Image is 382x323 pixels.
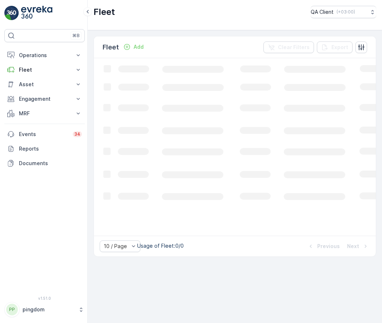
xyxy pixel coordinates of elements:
[4,156,85,171] a: Documents
[19,81,70,88] p: Asset
[103,42,119,52] p: Fleet
[4,296,85,300] span: v 1.51.0
[346,242,370,251] button: Next
[317,41,353,53] button: Export
[278,44,310,51] p: Clear Filters
[23,306,75,313] p: pingdom
[120,43,147,51] button: Add
[311,6,376,18] button: QA Client(+03:00)
[74,131,80,137] p: 34
[19,145,82,152] p: Reports
[19,95,70,103] p: Engagement
[4,63,85,77] button: Fleet
[93,6,115,18] p: Fleet
[4,141,85,156] a: Reports
[137,242,184,250] p: Usage of Fleet : 0/0
[134,43,144,51] p: Add
[19,66,70,73] p: Fleet
[331,44,348,51] p: Export
[4,77,85,92] button: Asset
[4,302,85,317] button: PPpingdom
[19,160,82,167] p: Documents
[4,127,85,141] a: Events34
[263,41,314,53] button: Clear Filters
[4,48,85,63] button: Operations
[19,110,70,117] p: MRF
[4,92,85,106] button: Engagement
[6,304,18,315] div: PP
[311,8,334,16] p: QA Client
[19,131,68,138] p: Events
[337,9,355,15] p: ( +03:00 )
[72,33,80,39] p: ⌘B
[4,106,85,121] button: MRF
[21,6,52,20] img: logo_light-DOdMpM7g.png
[306,242,341,251] button: Previous
[19,52,70,59] p: Operations
[4,6,19,20] img: logo
[347,243,359,250] p: Next
[317,243,340,250] p: Previous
